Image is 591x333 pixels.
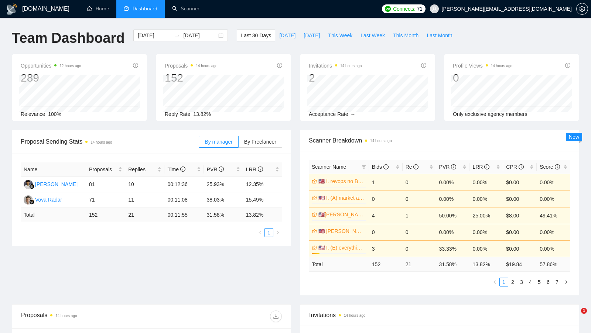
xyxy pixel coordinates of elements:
[172,6,199,12] a: searchScanner
[360,161,368,172] span: filter
[564,280,568,284] span: right
[417,5,423,13] span: 71
[125,208,164,222] td: 21
[423,30,456,41] button: Last Month
[24,181,78,187] a: RT[PERSON_NAME]
[369,190,403,207] td: 0
[204,192,243,208] td: 38.03%
[312,229,317,234] span: crown
[469,224,503,240] td: 0.00%
[369,174,403,190] td: 1
[312,179,317,184] span: crown
[312,212,317,217] span: crown
[403,207,436,224] td: 1
[87,6,109,12] a: homeHome
[243,208,282,222] td: 13.82 %
[309,111,348,117] span: Acceptance Rate
[453,111,527,117] span: Only exclusive agency members
[436,240,470,257] td: 33.33%
[180,166,185,172] span: info-circle
[436,224,470,240] td: 0.00%
[403,224,436,240] td: 0
[24,195,33,205] img: VR
[469,174,503,190] td: 0.00%
[499,278,508,286] li: 1
[537,257,570,271] td: 57.86 %
[86,192,125,208] td: 71
[21,71,81,85] div: 289
[204,177,243,192] td: 25.93%
[369,207,403,224] td: 4
[503,207,537,224] td: $8.00
[86,177,125,192] td: 81
[576,6,588,12] a: setting
[369,224,403,240] td: 0
[344,313,365,317] time: 14 hours ago
[86,162,125,177] th: Proposals
[318,244,365,252] a: 🇺🇸 I. (E) everything vendor US
[21,137,199,146] span: Proposal Sending Stats
[436,190,470,207] td: 0.00%
[125,192,164,208] td: 11
[506,164,523,170] span: CPR
[35,180,78,188] div: [PERSON_NAME]
[273,228,282,237] button: right
[6,3,18,15] img: logo
[309,136,570,145] span: Scanner Breakdown
[309,71,362,85] div: 2
[517,278,526,286] li: 3
[86,208,125,222] td: 152
[133,6,157,12] span: Dashboard
[540,164,560,170] span: Score
[318,210,365,219] a: 🇺🇸[PERSON_NAME] (A) Titles [GEOGRAPHIC_DATA]
[553,278,561,286] a: 7
[246,166,263,172] span: LRR
[544,278,552,286] a: 6
[500,278,508,286] a: 1
[361,31,385,40] span: Last Week
[493,280,497,284] span: left
[270,310,282,322] button: download
[436,174,470,190] td: 0.00%
[526,278,535,286] li: 4
[318,194,365,202] a: 🇺🇸 I. (A) market autom US
[21,310,151,322] div: Proposals
[469,257,503,271] td: 13.82 %
[312,245,317,250] span: crown
[125,177,164,192] td: 10
[270,313,281,319] span: download
[256,228,264,237] li: Previous Page
[469,207,503,224] td: 25.00%
[124,6,129,11] span: dashboard
[508,278,517,286] li: 2
[526,278,534,286] a: 4
[484,164,489,169] span: info-circle
[300,30,324,41] button: [DATE]
[509,278,517,286] a: 2
[469,240,503,257] td: 0.00%
[503,224,537,240] td: $0.00
[537,190,570,207] td: 0.00%
[125,162,164,177] th: Replies
[59,64,81,68] time: 12 hours ago
[138,31,171,40] input: Start date
[244,139,276,145] span: By Freelancer
[453,61,512,70] span: Profile Views
[164,208,204,222] td: 00:11:55
[451,164,456,169] span: info-circle
[491,64,512,68] time: 14 hours ago
[90,140,112,144] time: 14 hours ago
[491,278,499,286] li: Previous Page
[35,196,62,204] div: Vova Radar
[469,190,503,207] td: 0.00%
[403,240,436,257] td: 0
[432,6,437,11] span: user
[403,257,436,271] td: 21
[89,165,117,174] span: Proposals
[537,174,570,190] td: 0.00%
[183,31,217,40] input: End date
[503,240,537,257] td: $0.00
[241,31,271,40] span: Last 30 Days
[519,164,524,169] span: info-circle
[304,31,320,40] span: [DATE]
